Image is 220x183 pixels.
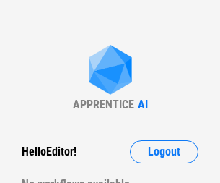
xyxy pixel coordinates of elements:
div: Hello Editor ! [22,140,76,163]
div: AI [138,98,148,111]
span: Logout [148,146,180,158]
button: Logout [130,140,198,163]
div: APPRENTICE [73,98,134,111]
img: Apprentice AI [82,45,139,98]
